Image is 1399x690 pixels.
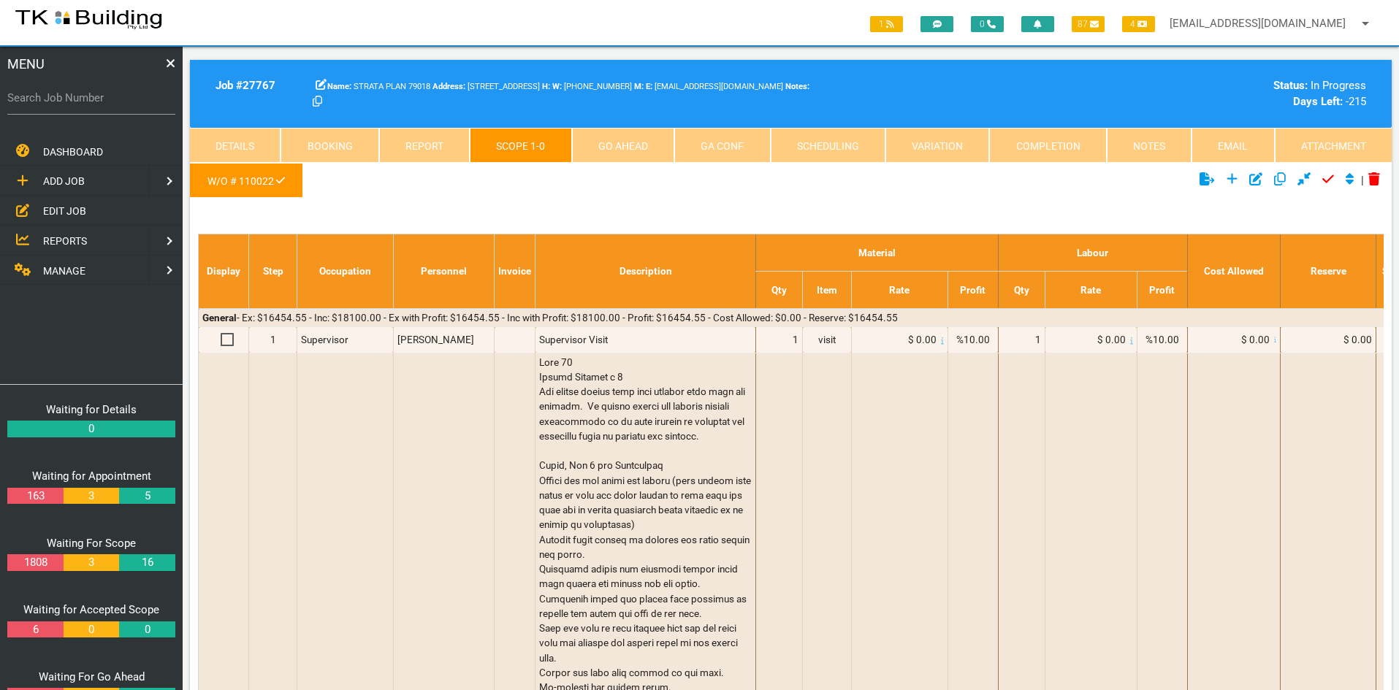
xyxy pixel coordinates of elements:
[393,234,495,309] th: Personnel
[327,82,430,91] span: STRATA PLAN 79018
[43,176,85,188] span: ADD JOB
[43,146,103,158] span: DASHBOARD
[818,334,836,345] span: visit
[281,128,378,163] a: Booking
[998,271,1045,308] th: Qty
[1072,16,1105,32] span: 87
[755,234,998,271] th: Material
[249,234,297,309] th: Step
[495,234,535,309] th: Invoice
[46,403,137,416] a: Waiting for Details
[47,537,136,550] a: Waiting For Scope
[43,205,86,217] span: EDIT JOB
[870,16,903,32] span: 1
[1045,271,1137,308] th: Rate
[793,334,798,345] span: 1
[1035,334,1041,345] span: 1
[301,334,348,345] span: Supervisor
[885,128,989,163] a: Variation
[119,621,175,638] a: 0
[552,82,632,91] span: [PHONE_NUMBER]
[539,334,608,345] span: Supervisor Visit
[190,163,303,198] a: W/O # 110022
[542,82,552,91] span: Home Phone
[1122,16,1155,32] span: 4
[1091,77,1366,110] div: In Progress -215
[1281,234,1376,309] th: Reserve
[1107,128,1192,163] a: Notes
[572,128,674,163] a: Go Ahead
[971,16,1004,32] span: 0
[432,82,465,91] b: Address:
[1275,128,1392,163] a: Attachment
[199,234,249,309] th: Display
[7,54,45,74] span: MENU
[7,488,63,505] a: 163
[64,621,119,638] a: 0
[1097,334,1126,345] span: $ 0.00
[393,327,495,353] td: [PERSON_NAME]
[313,95,322,108] a: Click here copy customer information.
[190,128,281,163] a: Details
[23,603,159,616] a: Waiting for Accepted Scope
[1145,334,1179,345] span: %10.00
[1195,163,1384,198] div: |
[7,554,63,571] a: 1808
[1187,234,1281,309] th: Cost Allowed
[119,488,175,505] a: 5
[771,128,885,163] a: Scheduling
[755,271,802,308] th: Qty
[43,235,87,247] span: REPORTS
[1281,327,1376,353] td: $ 0.00
[379,128,470,163] a: Report
[119,554,175,571] a: 16
[542,82,550,91] b: H:
[64,488,119,505] a: 3
[956,334,990,345] span: %10.00
[948,271,998,308] th: Profit
[7,421,175,437] a: 0
[327,82,351,91] b: Name:
[7,621,63,638] a: 6
[432,82,540,91] span: [STREET_ADDRESS]
[216,79,275,92] b: Job # 27767
[803,271,852,308] th: Item
[989,128,1106,163] a: Completion
[64,554,119,571] a: 3
[1241,334,1270,345] span: $ 0.00
[1192,128,1274,163] a: Email
[1137,271,1187,308] th: Profit
[634,82,644,91] b: M:
[470,128,571,163] a: Scope 1-0
[43,265,85,277] span: MANAGE
[202,312,237,323] b: General
[39,670,145,683] a: Waiting For Go Ahead
[32,469,151,483] a: Waiting for Appointment
[1293,95,1343,108] b: Days Left:
[785,82,809,91] b: Notes:
[646,82,652,91] b: E:
[1273,79,1308,92] b: Status:
[552,82,562,91] b: W:
[7,90,175,107] label: Search Job Number
[998,234,1187,271] th: Labour
[15,7,163,31] img: s3file
[908,334,937,345] span: $ 0.00
[851,271,948,308] th: Rate
[297,234,393,309] th: Occupation
[535,234,756,309] th: Description
[270,334,276,345] span: 1
[646,82,783,91] span: [EMAIL_ADDRESS][DOMAIN_NAME]
[674,128,770,163] a: GA Conf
